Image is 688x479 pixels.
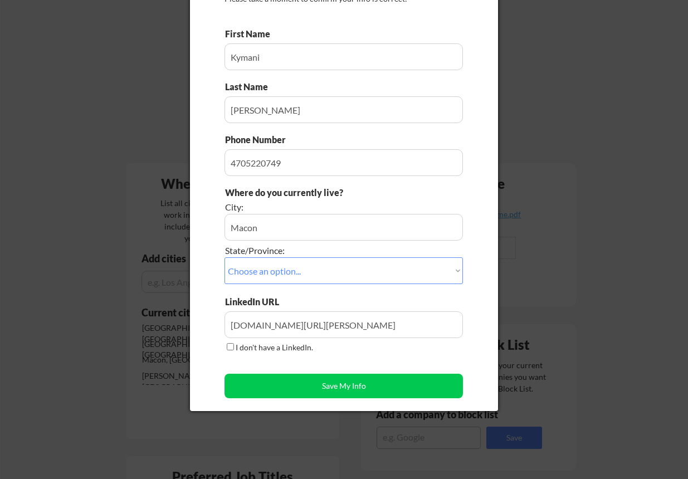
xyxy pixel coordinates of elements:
input: Type here... [225,43,463,70]
div: Phone Number [225,134,292,146]
div: Where do you currently live? [225,187,401,199]
button: Save My Info [225,374,463,398]
input: e.g. Los Angeles [225,214,463,241]
input: Type here... [225,311,463,338]
div: First Name [225,28,279,40]
div: City: [225,201,401,213]
label: I don't have a LinkedIn. [236,343,313,352]
input: Type here... [225,149,463,176]
input: Type here... [225,96,463,123]
div: Last Name [225,81,279,93]
div: State/Province: [225,245,401,257]
div: LinkedIn URL [225,296,308,308]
